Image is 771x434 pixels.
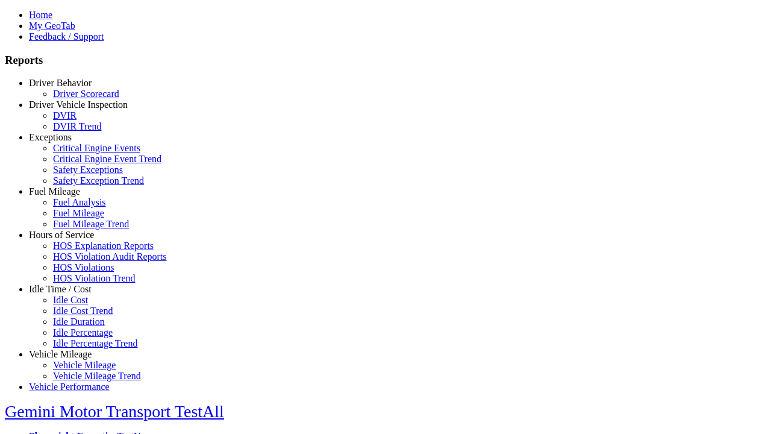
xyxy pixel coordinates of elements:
[53,273,136,283] a: HOS Violation Trend
[29,349,92,359] a: Vehicle Mileage
[29,230,94,240] a: Hours of Service
[29,31,104,42] a: Feedback / Support
[53,110,76,121] a: DVIR
[53,360,116,370] a: Vehicle Mileage
[53,121,101,131] a: DVIR Trend
[53,197,106,207] a: Fuel Analysis
[29,78,92,88] a: Driver Behavior
[53,327,113,338] a: Idle Percentage
[53,371,141,381] a: Vehicle Mileage Trend
[53,154,161,164] a: Critical Engine Event Trend
[53,241,154,251] a: HOS Explanation Reports
[29,186,80,197] a: Fuel Mileage
[53,175,144,186] a: Safety Exception Trend
[53,338,137,348] a: Idle Percentage Trend
[53,208,104,218] a: Fuel Mileage
[53,165,123,175] a: Safety Exceptions
[53,143,140,153] a: Critical Engine Events
[53,219,129,229] a: Fuel Mileage Trend
[29,99,128,110] a: Driver Vehicle Inspection
[29,284,92,294] a: Idle Time / Cost
[53,306,113,316] a: Idle Cost Trend
[29,382,110,392] a: Vehicle Performance
[5,402,224,421] a: Gemini Motor Transport TestAll
[53,316,105,327] a: Idle Duration
[29,132,72,142] a: Exceptions
[53,251,167,262] a: HOS Violation Audit Reports
[29,20,75,31] a: My GeoTab
[53,89,119,99] a: Driver Scorecard
[53,262,114,272] a: HOS Violations
[5,54,766,67] h3: Reports
[29,10,52,20] a: Home
[53,295,88,305] a: Idle Cost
